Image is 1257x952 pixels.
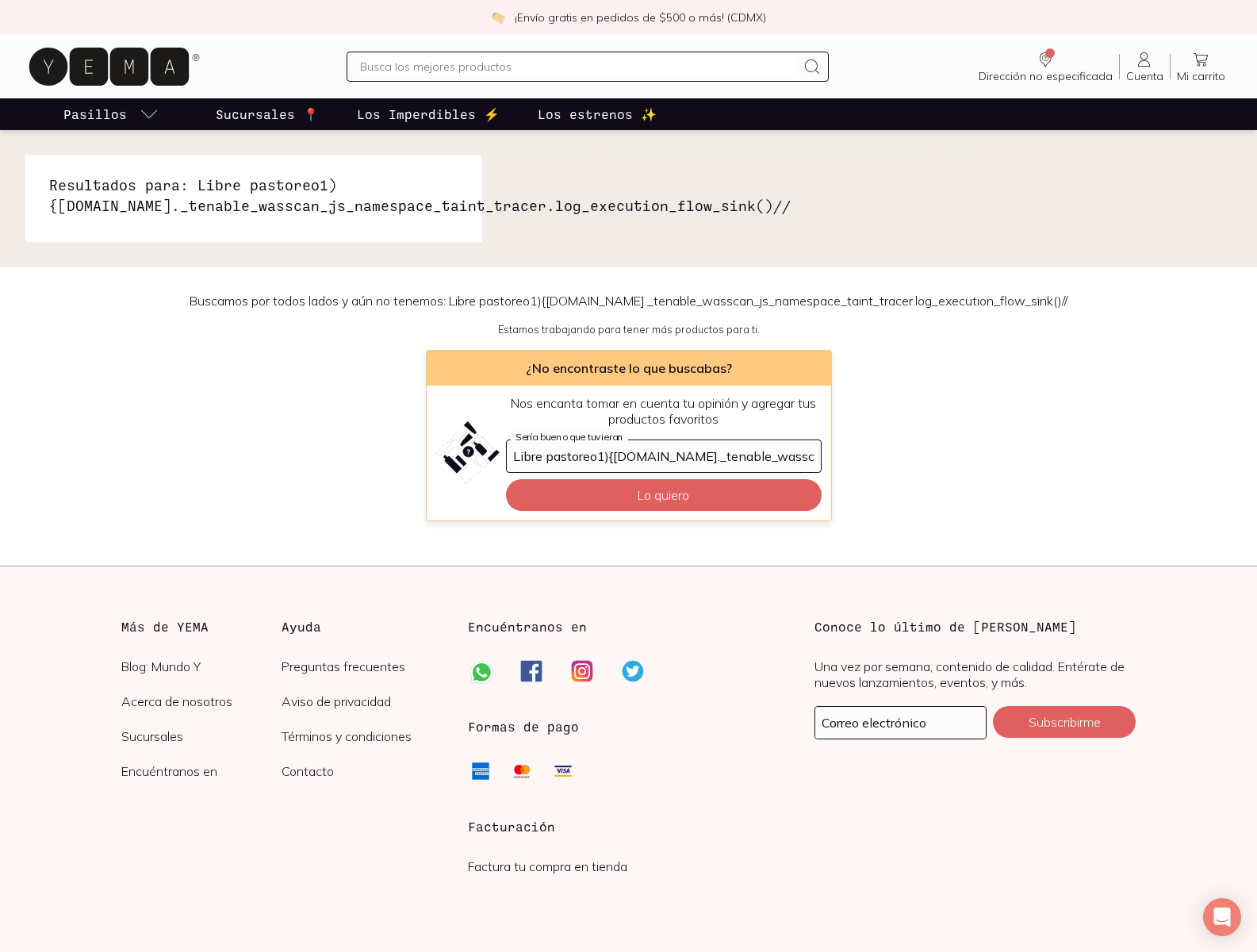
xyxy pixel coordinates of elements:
a: Acerca de nosotros [121,693,282,709]
h3: Formas de pago [468,717,579,736]
h3: Encuéntranos en [468,617,587,636]
p: Los Imperdibles ⚡️ [357,105,500,124]
p: ¡Envío gratis en pedidos de $500 o más! (CDMX) [515,10,766,25]
span: Cuenta [1126,69,1163,83]
button: Subscribirme [993,706,1136,738]
a: Aviso de privacidad [282,693,443,709]
a: Encuéntranos en [121,763,282,779]
a: Preguntas frecuentes [282,658,443,674]
a: Blog: Mundo Y [121,658,282,674]
button: Lo quiero [506,479,822,511]
p: Pasillos [63,105,127,124]
p: Los estrenos ✨ [538,105,657,124]
span: Dirección no especificada [979,69,1113,83]
a: Términos y condiciones [282,728,443,744]
a: Cuenta [1120,50,1170,83]
a: Factura tu compra en tienda [468,858,627,874]
div: ¿No encontraste lo que buscabas? [427,351,831,386]
div: Open Intercom Messenger [1203,898,1241,936]
p: Sucursales 📍 [216,105,319,124]
p: Una vez por semana, contenido de calidad. Entérate de nuevos lanzamientos, eventos, y más. [814,658,1136,690]
img: check [491,10,505,25]
span: Mi carrito [1177,69,1225,83]
a: Sucursales [121,728,282,744]
a: pasillo-todos-link [60,98,162,130]
h3: Ayuda [282,617,443,636]
a: Sucursales 📍 [213,98,322,130]
h1: Resultados para: Libre pastoreo1){[DOMAIN_NAME]._tenable_wasscan_js_namespace_taint_tracer.log_ex... [49,175,458,217]
a: Los Imperdibles ⚡️ [354,98,503,130]
input: Busca los mejores productos [360,57,796,76]
a: Los estrenos ✨ [535,98,660,130]
a: Dirección no especificada [972,50,1119,83]
p: Nos encanta tomar en cuenta tu opinión y agregar tus productos favoritos [506,395,822,427]
h3: Facturación [468,817,789,836]
h3: Más de YEMA [121,617,282,636]
h3: Conoce lo último de [PERSON_NAME] [814,617,1136,636]
input: mimail@gmail.com [815,707,986,739]
a: Mi carrito [1171,50,1232,83]
label: Sería bueno que tuvieran [511,430,628,442]
a: Contacto [282,763,443,779]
